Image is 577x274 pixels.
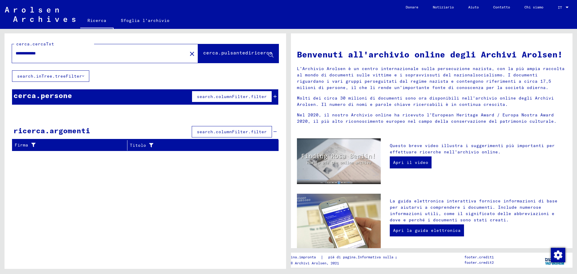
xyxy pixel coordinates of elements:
font: Nel 2020, il nostro Archivio online ha ricevuto l'European Heritage Award / Europa Nostra Award 2... [297,112,557,124]
font: Apri la guida elettronica [393,228,461,233]
font: Donare [406,5,418,9]
mat-icon: close [188,50,196,57]
font: cerca.pulsantediricerca [203,50,272,56]
a: piè di pagina.impronta [270,254,321,260]
div: Titolo [130,140,271,150]
font: cerca.persone [14,91,72,100]
font: La guida elettronica interattiva fornisce informazioni di base per aiutarvi a comprendere i docum... [390,198,557,223]
a: Ricerca [80,13,114,29]
button: Chiaro [186,48,198,60]
font: Apri il video [393,160,428,165]
font: cerca.cercaTxt [16,41,54,47]
font: Aiuto [468,5,479,9]
img: video.jpg [297,138,381,184]
div: Firma [15,140,127,150]
font: search.columnFilter.filter [197,129,267,134]
font: ricerca.argomenti [14,126,90,135]
font: Sfoglia l'archivio [121,18,169,23]
button: search.inTree.treeFilter [12,70,89,82]
img: yv_logo.png [544,252,566,267]
font: Questo breve video illustra i suggerimenti più importanti per effettuare ricerche nell'archivio o... [390,143,555,155]
font: search.columnFilter.filter [197,94,267,99]
font: Chi siamo [524,5,543,9]
font: Ricerca [87,18,106,23]
font: Contatto [493,5,510,9]
font: L'Archivio Arolsen è un centro internazionale sulla persecuzione nazista, con la più ampia raccol... [297,66,565,90]
img: Modifica consenso [551,248,565,262]
font: search.inTree.treeFilter [17,73,82,79]
font: Copyright © Archivi Arolsen, 2021 [270,261,339,265]
font: Firma [15,142,28,148]
font: Molti dei circa 30 milioni di documenti sono ora disponibili nell'archivio online degli Archivi A... [297,95,554,107]
img: Arolsen_neg.svg [5,7,75,22]
button: search.columnFilter.filter [192,91,272,102]
a: Sfoglia l'archivio [114,13,177,28]
font: Benvenuti all'archivio online degli Archivi Arolsen! [297,49,563,60]
a: Apri la guida elettronica [390,224,464,236]
font: footer.credit1 [464,255,494,259]
img: eguide.jpg [297,194,381,250]
button: cerca.pulsantediricerca [198,44,279,63]
font: piè di pagina.impronta [270,255,316,259]
button: search.columnFilter.filter [192,126,272,137]
div: Modifica consenso [551,248,565,262]
font: Titolo [130,143,146,148]
a: piè di pagina.Informativa sulla privacy [323,254,417,260]
a: Apri il video [390,156,432,168]
font: footer.credit2 [464,260,494,265]
font: piè di pagina.Informativa sulla privacy [328,255,410,259]
font: Notiziario [433,5,454,9]
font: IT [558,5,562,10]
font: | [321,254,323,260]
